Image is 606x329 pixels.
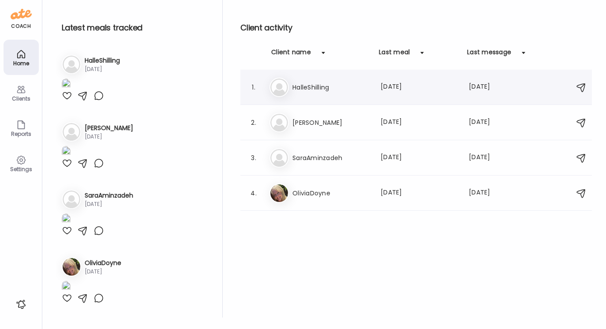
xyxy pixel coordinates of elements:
img: bg-avatar-default.svg [270,79,288,96]
div: [DATE] [85,65,120,73]
img: bg-avatar-default.svg [63,56,80,73]
div: Settings [5,166,37,172]
div: [DATE] [469,117,503,128]
div: [DATE] [85,268,121,276]
div: [DATE] [469,82,503,93]
h3: SaraAminzadeh [292,153,370,163]
img: avatars%2F9DNuC7wyMIOPwWIPH7oJytaD6zy2 [63,258,80,276]
div: 4. [248,188,259,198]
div: Last message [467,48,511,62]
img: bg-avatar-default.svg [63,191,80,208]
div: coach [11,22,31,30]
img: images%2FB1LhXb8r3FSHAJWuBrmgaQEclVN2%2FVQi02EV8UVo2PBz815sF%2FLJxcPZpPWiXlRgEgFnpg_1080 [62,79,71,90]
div: Clients [5,96,37,101]
img: images%2FEgRRFZJIFOS3vU4CZvMTZA1MQ8g1%2FqEh8lVUfS6R7G7pBjRuL%2F0mvlt3C5vPc2S2VsmZ2E_1080 [62,146,71,158]
h2: Client activity [240,21,592,34]
h3: OliviaDoyne [292,188,370,198]
div: 3. [248,153,259,163]
h2: Latest meals tracked [62,21,208,34]
h3: SaraAminzadeh [85,191,133,200]
h3: HalleShilling [85,56,120,65]
div: [DATE] [85,200,133,208]
img: ate [11,7,32,21]
img: images%2F9DNuC7wyMIOPwWIPH7oJytaD6zy2%2FnF6U5NwZW2BxS53gPXyP%2FuUErMQJe7S8F8gdrFY7n_1080 [62,281,71,293]
img: bg-avatar-default.svg [270,149,288,167]
div: Reports [5,131,37,137]
div: 2. [248,117,259,128]
div: 1. [248,82,259,93]
div: Client name [271,48,311,62]
h3: [PERSON_NAME] [292,117,370,128]
h3: HalleShilling [292,82,370,93]
img: bg-avatar-default.svg [63,123,80,141]
div: Home [5,60,37,66]
h3: [PERSON_NAME] [85,123,133,133]
div: [DATE] [381,188,458,198]
img: images%2FeOBBQAkIlDN3xvG7Mn88FHS2sBf1%2FtFXOysCgqh3oOfy5euOU%2F7IOaeTf1F6PTsnZmE8bO_1080 [62,213,71,225]
div: Last meal [379,48,410,62]
div: [DATE] [381,117,458,128]
div: [DATE] [469,188,503,198]
div: [DATE] [381,82,458,93]
div: [DATE] [469,153,503,163]
img: bg-avatar-default.svg [270,114,288,131]
h3: OliviaDoyne [85,258,121,268]
div: [DATE] [85,133,133,141]
div: [DATE] [381,153,458,163]
img: avatars%2F9DNuC7wyMIOPwWIPH7oJytaD6zy2 [270,184,288,202]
